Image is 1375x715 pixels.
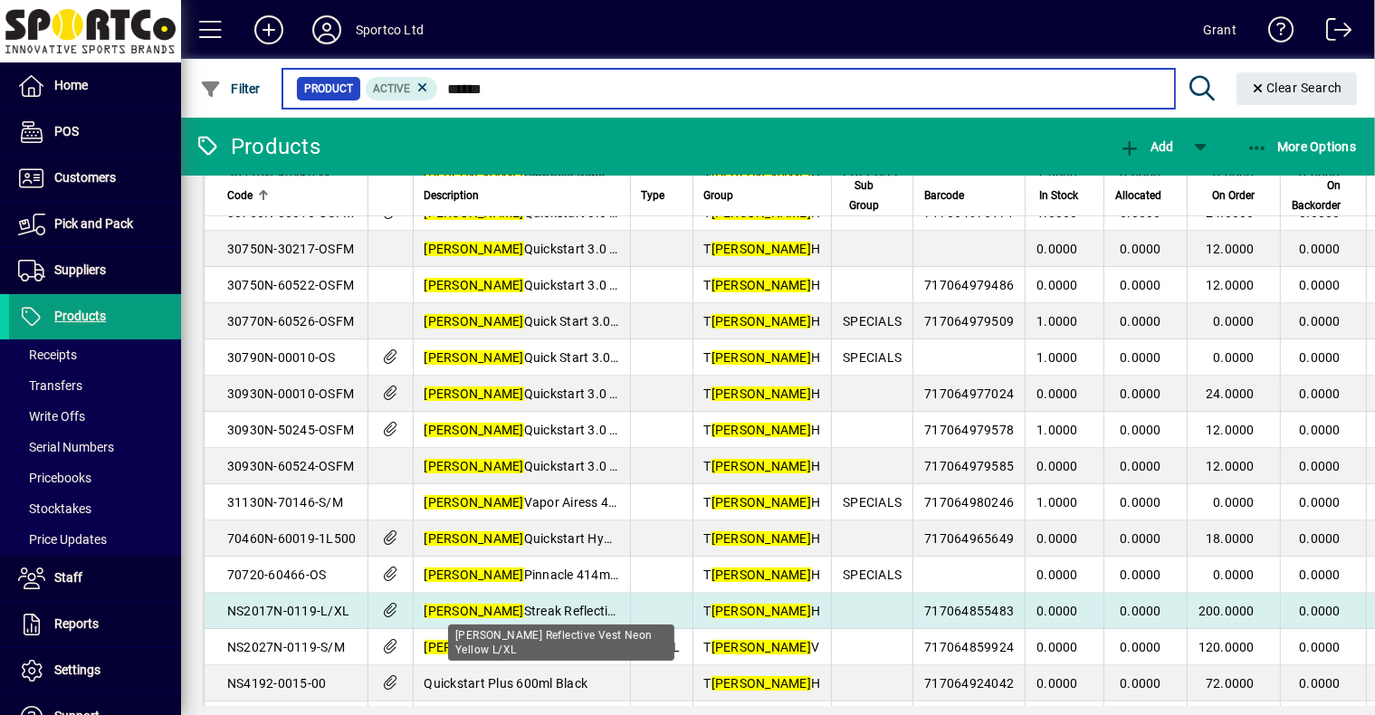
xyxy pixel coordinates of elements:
[711,495,811,510] em: [PERSON_NAME]
[1120,278,1161,292] span: 0.0000
[1120,531,1161,546] span: 0.0000
[1036,567,1078,582] span: 0.0000
[711,640,811,654] em: [PERSON_NAME]
[1237,72,1358,105] button: Clear
[1206,205,1255,220] span: 24.0000
[1036,531,1078,546] span: 0.0000
[54,170,116,185] span: Customers
[227,314,354,329] span: 30770N-60526-OSFM
[1120,314,1161,329] span: 0.0000
[1198,640,1255,654] span: 120.0000
[1299,459,1341,473] span: 0.0000
[704,567,821,582] span: T H
[1242,130,1361,163] button: More Options
[1120,459,1161,473] span: 0.0000
[1292,176,1341,215] span: On Backorder
[704,640,820,654] span: T V
[425,459,834,473] span: Quickstart 3.0 4l Hydration Vest inc 2 soft flasks Blue
[1299,567,1341,582] span: 0.0000
[1299,386,1341,401] span: 0.0000
[425,186,619,205] div: Description
[711,604,811,618] em: [PERSON_NAME]
[1115,186,1161,205] span: Allocated
[924,386,1014,401] span: 717064977024
[425,567,703,582] span: Pinnacle 414ml Soft Flask Blue
[227,186,253,205] span: Code
[425,531,731,546] span: Quickstart Hydration Bladder 1.5 ltr
[9,648,181,693] a: Settings
[711,386,811,401] em: [PERSON_NAME]
[1212,186,1255,205] span: On Order
[704,604,821,618] span: T H
[704,531,821,546] span: T H
[227,495,343,510] span: 31130N-70146-S/M
[1206,386,1255,401] span: 24.0000
[924,423,1014,437] span: 717064979578
[227,604,349,618] span: NS2017N-0119-L/XL
[9,63,181,109] a: Home
[54,663,100,677] span: Settings
[54,570,82,585] span: Staff
[924,278,1014,292] span: 717064979486
[1120,386,1161,401] span: 0.0000
[227,531,357,546] span: 70460N-60019-1L500
[843,176,885,215] span: Sub Group
[1036,314,1078,329] span: 1.0000
[54,616,99,631] span: Reports
[704,676,821,691] span: T H
[704,459,821,473] span: T H
[18,378,82,393] span: Transfers
[227,567,327,582] span: 70720-60466-OS
[1036,278,1078,292] span: 0.0000
[54,262,106,277] span: Suppliers
[425,350,702,365] span: Quick Start 3.0 3L Black OSFM
[711,350,811,365] em: [PERSON_NAME]
[227,459,354,473] span: 30930N-60524-OSFM
[1114,130,1178,163] button: Add
[924,314,1014,329] span: 717064979509
[227,350,336,365] span: 30790N-00010-OS
[1120,567,1161,582] span: 0.0000
[304,80,353,98] span: Product
[1039,186,1078,205] span: In Stock
[1246,139,1357,154] span: More Options
[227,640,345,654] span: NS2027N-0119-S/M
[1313,4,1352,62] a: Logout
[1299,676,1341,691] span: 0.0000
[1213,495,1255,510] span: 0.0000
[227,676,327,691] span: NS4192-0015-00
[18,440,114,454] span: Serial Numbers
[425,567,524,582] em: [PERSON_NAME]
[425,314,784,329] span: Quick Start 3.0 4L Hydration vest Blue OSFM
[9,156,181,201] a: Customers
[227,278,354,292] span: 30750N-60522-OSFM
[425,386,524,401] em: [PERSON_NAME]
[1120,676,1161,691] span: 0.0000
[704,186,734,205] span: Group
[54,216,133,231] span: Pick and Pack
[54,78,88,92] span: Home
[9,339,181,370] a: Receipts
[425,350,524,365] em: [PERSON_NAME]
[642,186,665,205] span: Type
[9,401,181,432] a: Write Offs
[711,423,811,437] em: [PERSON_NAME]
[1206,676,1255,691] span: 72.0000
[9,462,181,493] a: Pricebooks
[924,186,1014,205] div: Barcode
[54,309,106,323] span: Products
[18,409,85,424] span: Write Offs
[1115,186,1178,205] div: Allocated
[18,471,91,485] span: Pricebooks
[227,186,357,205] div: Code
[9,370,181,401] a: Transfers
[924,531,1014,546] span: 717064965649
[1120,205,1161,220] span: 0.0000
[1120,495,1161,510] span: 0.0000
[1299,242,1341,256] span: 0.0000
[1036,640,1078,654] span: 0.0000
[1299,495,1341,510] span: 0.0000
[1203,15,1237,44] div: Grant
[704,205,821,220] span: T H
[704,386,821,401] span: T H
